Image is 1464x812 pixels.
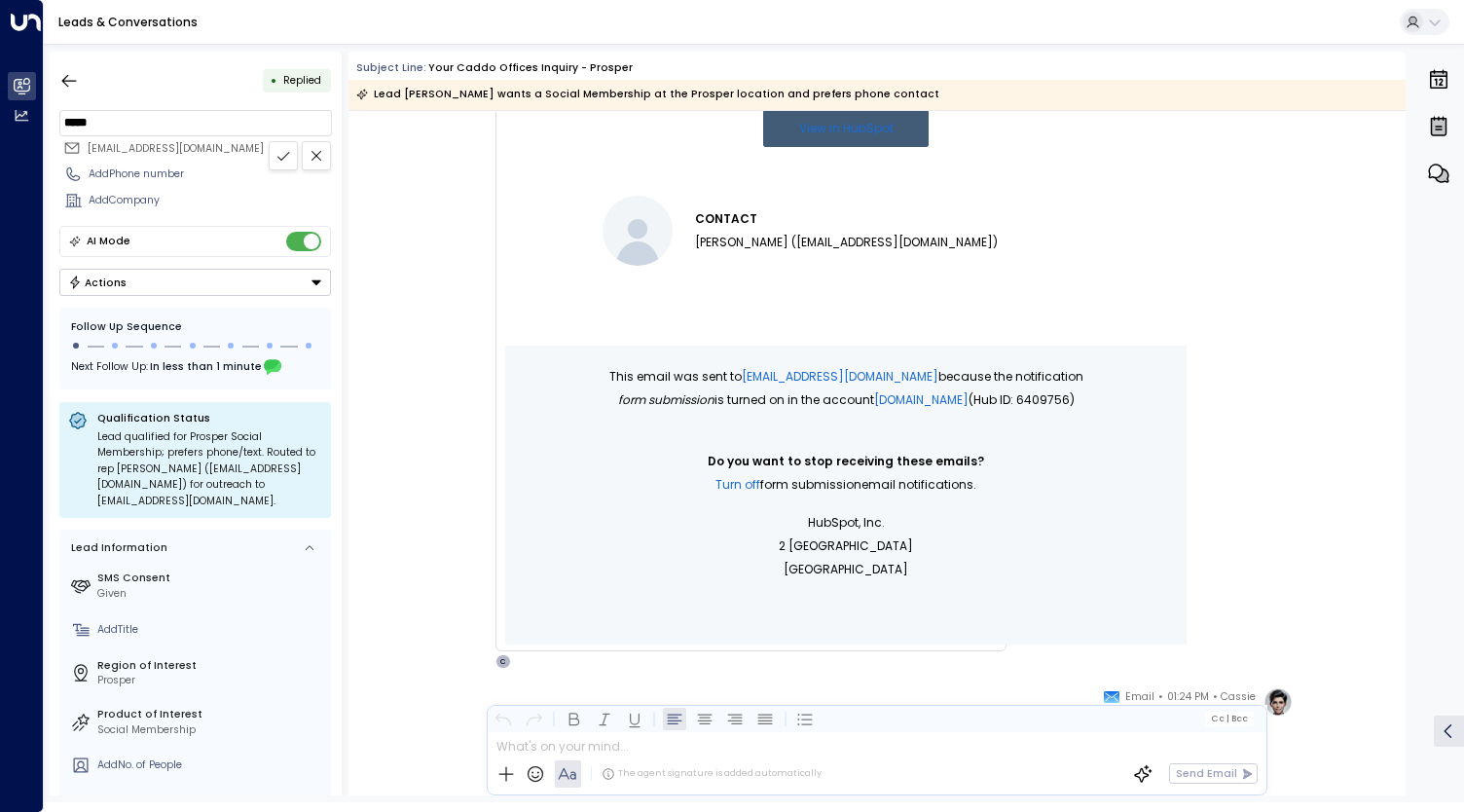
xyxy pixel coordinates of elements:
p: HubSpot, Inc. 2 [GEOGRAPHIC_DATA] [GEOGRAPHIC_DATA] [603,511,1089,581]
div: Lead [PERSON_NAME] wants a Social Membership at the Prosper location and prefers phone contact [356,85,939,104]
p: This email was sent to because the notification is turned on in the account (Hub ID: 6409756) [603,365,1089,412]
div: Follow Up Sequence [71,319,319,335]
span: [EMAIL_ADDRESS][DOMAIN_NAME] [88,141,264,156]
span: sgh2782@gmail.com [88,141,264,157]
div: Prosper [97,673,325,688]
div: AI Mode [87,232,130,251]
span: Form submission [618,388,714,412]
span: | [1226,714,1228,723]
a: Turn off [715,473,760,497]
div: • [271,67,277,93]
button: Undo [492,707,515,730]
a: Leads & Conversations [58,14,198,30]
div: Given [97,586,325,602]
label: Region of Interest [97,658,325,674]
div: C [495,654,511,670]
span: Subject Line: [356,60,426,75]
a: View in HubSpot [763,110,929,147]
div: Next Follow Up: [71,357,319,379]
span: Replied [283,73,321,88]
div: Lead qualified for Prosper Social Membership; prefers phone/text. Routed to rep [PERSON_NAME] ([E... [97,429,322,510]
span: • [1158,687,1163,707]
button: Cc|Bcc [1205,712,1254,725]
span: Do you want to stop receiving these emails? [708,450,984,473]
button: Redo [522,707,545,730]
img: Sandy (sgh2782@gmail.com) [603,196,673,266]
img: profile-logo.png [1263,687,1293,717]
div: AddNo. of People [97,757,325,773]
h3: CONTACT [695,207,998,231]
div: AddTitle [97,622,325,638]
span: • [1213,687,1218,707]
div: AddCompany [89,193,331,208]
div: Actions [68,276,128,289]
p: Qualification Status [97,411,322,425]
button: Actions [59,269,331,296]
div: Social Membership [97,722,325,738]
label: Product of Interest [97,707,325,722]
span: In less than 1 minute [150,357,262,379]
li: [PERSON_NAME] ([EMAIL_ADDRESS][DOMAIN_NAME]) [695,231,998,254]
span: Cassie [1221,687,1256,707]
div: Button group with a nested menu [59,269,331,296]
div: Your Caddo Offices Inquiry - Prosper [428,60,633,76]
a: [DOMAIN_NAME] [874,388,969,412]
span: Email [1125,687,1154,707]
label: SMS Consent [97,571,325,586]
a: [EMAIL_ADDRESS][DOMAIN_NAME] [742,365,938,388]
span: Form submission [760,473,861,497]
div: AddPhone number [89,166,331,182]
span: 01:24 PM [1167,687,1209,707]
span: Cc Bcc [1211,714,1248,723]
div: The agent signature is added automatically [602,767,822,781]
div: Lead Information [66,540,167,556]
p: email notifications. [603,473,1089,497]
